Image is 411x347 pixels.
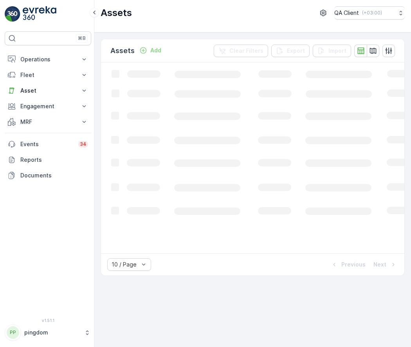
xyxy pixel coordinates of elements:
[328,47,346,55] p: Import
[5,168,91,183] a: Documents
[5,318,91,323] span: v 1.51.1
[101,7,132,19] p: Assets
[20,172,88,179] p: Documents
[5,98,91,114] button: Engagement
[20,156,88,164] p: Reports
[136,46,164,55] button: Add
[5,83,91,98] button: Asset
[5,152,91,168] a: Reports
[5,136,91,152] a: Events34
[20,118,76,126] p: MRF
[341,261,366,268] p: Previous
[334,6,405,20] button: QA Client(+03:00)
[5,114,91,130] button: MRF
[5,324,91,341] button: PPpingdom
[20,140,74,148] p: Events
[362,10,382,16] p: ( +03:00 )
[5,67,91,83] button: Fleet
[313,45,351,57] button: Import
[20,55,76,63] p: Operations
[150,47,161,54] p: Add
[271,45,310,57] button: Export
[5,52,91,67] button: Operations
[20,102,76,110] p: Engagement
[78,35,86,41] p: ⌘B
[5,6,20,22] img: logo
[110,45,135,56] p: Assets
[23,6,56,22] img: logo_light-DOdMpM7g.png
[80,141,87,147] p: 34
[229,47,263,55] p: Clear Filters
[20,87,76,95] p: Asset
[373,261,386,268] p: Next
[330,260,366,269] button: Previous
[373,260,398,269] button: Next
[7,326,19,339] div: PP
[20,71,76,79] p: Fleet
[287,47,305,55] p: Export
[24,329,80,336] p: pingdom
[334,9,359,17] p: QA Client
[214,45,268,57] button: Clear Filters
